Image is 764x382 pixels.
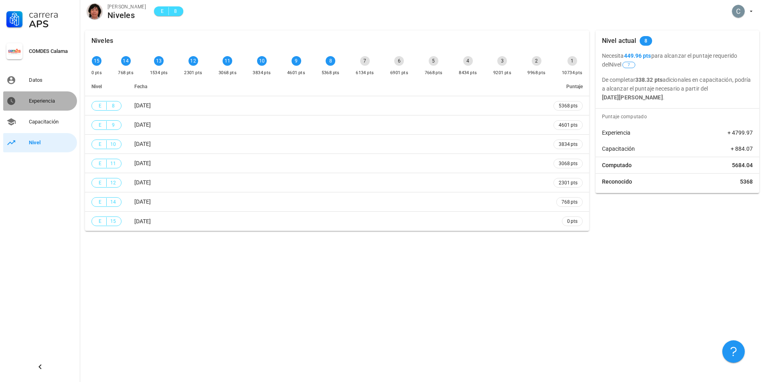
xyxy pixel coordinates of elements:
div: 6134 pts [356,69,374,77]
div: avatar [732,5,745,18]
span: [DATE] [134,160,151,166]
span: 14 [110,198,116,206]
span: 2301 pts [559,179,578,187]
div: 3834 pts [253,69,271,77]
div: COMDES Calama [29,48,74,55]
span: 9 [110,121,116,129]
span: Reconocido [602,178,632,186]
span: 8 [172,7,178,15]
div: 13 [154,56,164,66]
span: 4601 pts [559,121,578,129]
div: 11 [223,56,232,66]
b: 338.32 pts [635,77,663,83]
span: [DATE] [134,198,151,205]
div: 4 [463,56,473,66]
span: 15 [110,217,116,225]
span: [DATE] [134,179,151,186]
span: E [97,102,103,110]
b: 449.96 pts [624,53,651,59]
th: Puntaje [547,77,589,96]
div: 5368 pts [322,69,340,77]
a: Nivel [3,133,77,152]
div: 8434 pts [459,69,477,77]
div: 1534 pts [150,69,168,77]
div: 10 [257,56,267,66]
div: 3 [497,56,507,66]
div: 9201 pts [493,69,511,77]
a: Datos [3,71,77,90]
div: 768 pts [118,69,134,77]
span: 0 pts [567,217,578,225]
th: Fecha [128,77,547,96]
b: [DATE][PERSON_NAME] [602,94,663,101]
div: Carrera [29,10,74,19]
div: 4601 pts [287,69,305,77]
div: Nivel [29,139,74,146]
div: 5 [429,56,438,66]
span: Fecha [134,84,147,89]
div: 2 [532,56,541,66]
span: E [97,121,103,129]
div: Experiencia [29,98,74,104]
span: 3834 pts [559,140,578,148]
span: E [97,179,103,187]
span: + 884.07 [731,145,753,153]
div: 8 [326,56,335,66]
span: 8 [110,102,116,110]
div: Puntaje computado [599,109,759,125]
p: De completar adicionales en capacitación, podría a alcanzar el puntaje necesario a partir del . [602,75,753,102]
span: E [97,140,103,148]
div: 9968 pts [527,69,545,77]
span: E [97,217,103,225]
span: 10 [110,140,116,148]
div: [PERSON_NAME] [107,3,146,11]
span: [DATE] [134,141,151,147]
div: 9 [292,56,301,66]
div: 7668 pts [425,69,443,77]
span: [DATE] [134,102,151,109]
span: Experiencia [602,129,630,137]
span: Puntaje [566,84,583,89]
span: Computado [602,161,632,169]
span: E [97,160,103,168]
div: 15 [92,56,101,66]
th: Nivel [85,77,128,96]
span: Nivel [609,61,636,68]
span: 5684.04 [732,161,753,169]
div: Datos [29,77,74,83]
span: [DATE] [134,121,151,128]
div: avatar [87,3,103,19]
a: Capacitación [3,112,77,131]
div: 0 pts [91,69,102,77]
a: Experiencia [3,91,77,111]
span: 8 [644,36,647,46]
div: 6 [394,56,404,66]
div: 12 [188,56,198,66]
span: E [97,198,103,206]
div: Niveles [107,11,146,20]
div: 1 [567,56,577,66]
p: Necesita para alcanzar el puntaje requerido del [602,51,753,69]
div: 14 [121,56,131,66]
span: + 4799.97 [728,129,753,137]
span: [DATE] [134,218,151,224]
span: E [159,7,165,15]
div: 2301 pts [184,69,202,77]
div: 3068 pts [219,69,237,77]
span: Nivel [91,84,102,89]
div: Niveles [91,30,113,51]
span: 768 pts [561,198,578,206]
span: 7 [628,62,630,68]
span: 3068 pts [559,160,578,168]
span: 5368 [740,178,753,186]
span: Capacitación [602,145,635,153]
div: 7 [360,56,370,66]
span: 5368 pts [559,102,578,110]
div: 6901 pts [390,69,408,77]
div: Nivel actual [602,30,636,51]
div: 10734 pts [562,69,583,77]
div: APS [29,19,74,29]
span: 11 [110,160,116,168]
div: Capacitación [29,119,74,125]
span: 12 [110,179,116,187]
